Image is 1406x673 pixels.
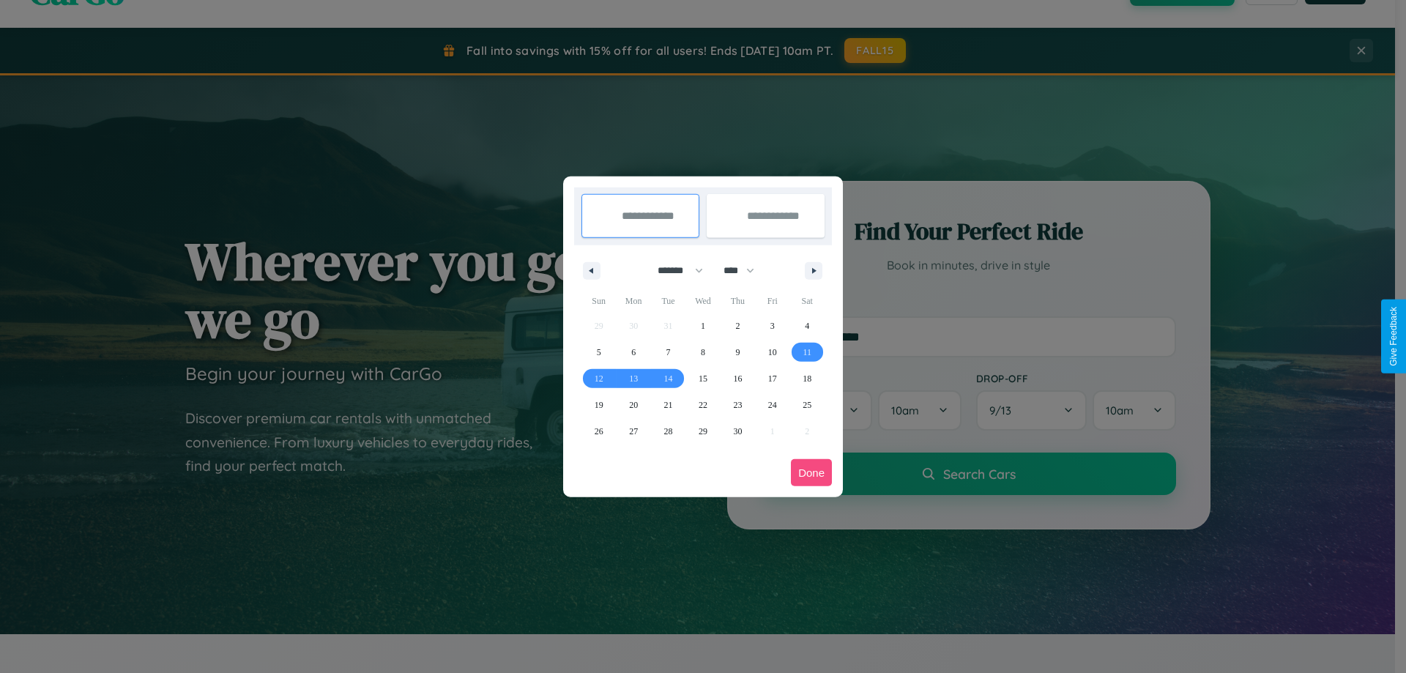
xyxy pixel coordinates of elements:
[790,392,825,418] button: 25
[721,313,755,339] button: 2
[595,418,603,445] span: 26
[629,392,638,418] span: 20
[701,313,705,339] span: 1
[755,339,789,365] button: 10
[631,339,636,365] span: 6
[685,289,720,313] span: Wed
[755,365,789,392] button: 17
[664,392,673,418] span: 21
[581,418,616,445] button: 26
[595,365,603,392] span: 12
[581,365,616,392] button: 12
[699,365,707,392] span: 15
[616,392,650,418] button: 20
[768,392,777,418] span: 24
[791,459,832,486] button: Done
[651,339,685,365] button: 7
[790,289,825,313] span: Sat
[685,339,720,365] button: 8
[616,418,650,445] button: 27
[768,365,777,392] span: 17
[616,289,650,313] span: Mon
[803,339,811,365] span: 11
[629,365,638,392] span: 13
[805,313,809,339] span: 4
[755,289,789,313] span: Fri
[721,365,755,392] button: 16
[664,418,673,445] span: 28
[699,418,707,445] span: 29
[733,418,742,445] span: 30
[790,313,825,339] button: 4
[651,392,685,418] button: 21
[721,339,755,365] button: 9
[685,392,720,418] button: 22
[651,365,685,392] button: 14
[616,339,650,365] button: 6
[581,339,616,365] button: 5
[790,365,825,392] button: 18
[755,313,789,339] button: 3
[733,365,742,392] span: 16
[803,365,811,392] span: 18
[755,392,789,418] button: 24
[581,289,616,313] span: Sun
[735,313,740,339] span: 2
[595,392,603,418] span: 19
[768,339,777,365] span: 10
[770,313,775,339] span: 3
[597,339,601,365] span: 5
[685,365,720,392] button: 15
[803,392,811,418] span: 25
[735,339,740,365] span: 9
[581,392,616,418] button: 19
[790,339,825,365] button: 11
[733,392,742,418] span: 23
[721,392,755,418] button: 23
[701,339,705,365] span: 8
[616,365,650,392] button: 13
[1388,307,1399,366] div: Give Feedback
[685,313,720,339] button: 1
[721,289,755,313] span: Thu
[651,289,685,313] span: Tue
[651,418,685,445] button: 28
[685,418,720,445] button: 29
[666,339,671,365] span: 7
[664,365,673,392] span: 14
[629,418,638,445] span: 27
[721,418,755,445] button: 30
[699,392,707,418] span: 22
